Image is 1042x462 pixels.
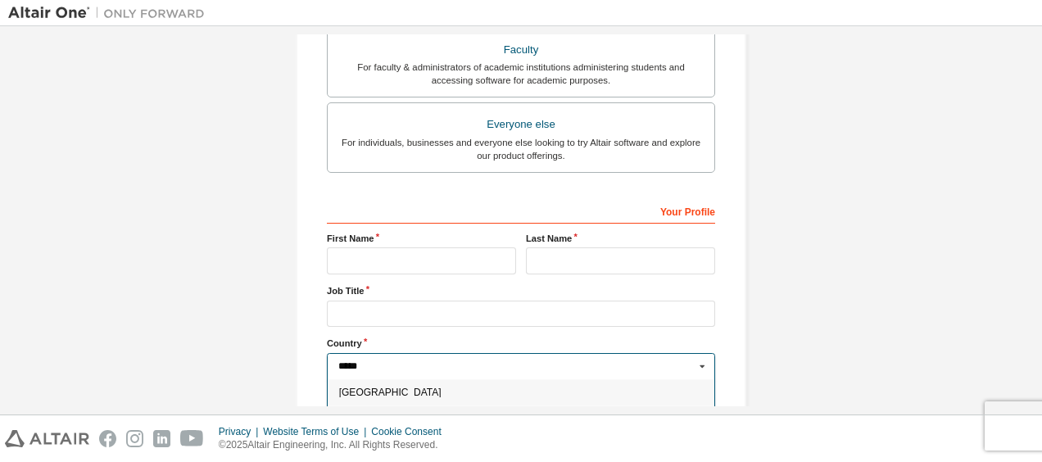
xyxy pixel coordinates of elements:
div: Everyone else [338,113,704,136]
label: Job Title [327,284,715,297]
img: linkedin.svg [153,430,170,447]
img: youtube.svg [180,430,204,447]
div: Privacy [219,425,263,438]
label: Country [327,337,715,350]
img: altair_logo.svg [5,430,89,447]
span: [GEOGRAPHIC_DATA] [339,387,704,397]
div: Faculty [338,38,704,61]
div: For faculty & administrators of academic institutions administering students and accessing softwa... [338,61,704,87]
div: For individuals, businesses and everyone else looking to try Altair software and explore our prod... [338,136,704,162]
label: Last Name [526,232,715,245]
label: First Name [327,232,516,245]
div: Cookie Consent [371,425,451,438]
img: facebook.svg [99,430,116,447]
div: Your Profile [327,197,715,224]
div: Website Terms of Use [263,425,371,438]
img: instagram.svg [126,430,143,447]
img: Altair One [8,5,213,21]
p: © 2025 Altair Engineering, Inc. All Rights Reserved. [219,438,451,452]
